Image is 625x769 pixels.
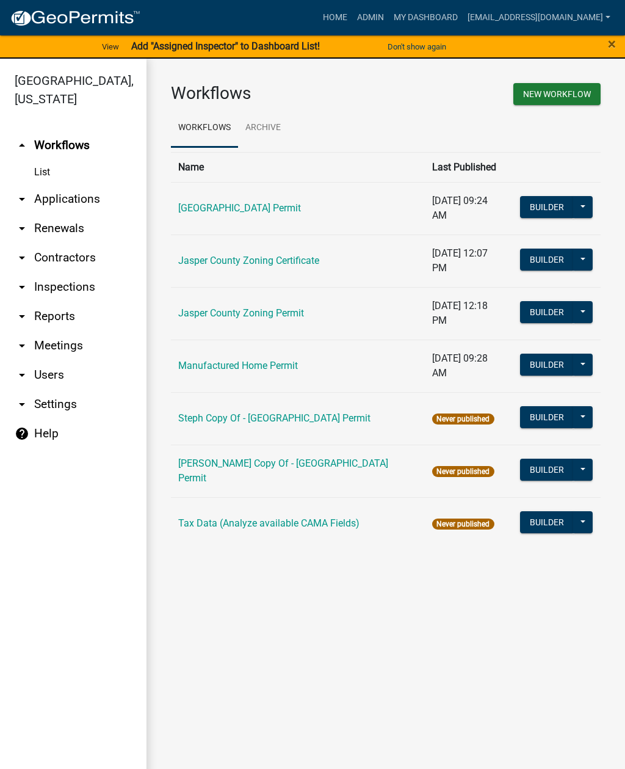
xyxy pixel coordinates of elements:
[178,360,298,371] a: Manufactured Home Permit
[432,300,488,326] span: [DATE] 12:18 PM
[178,307,304,319] a: Jasper County Zoning Permit
[513,83,601,105] button: New Workflow
[15,192,29,206] i: arrow_drop_down
[15,426,29,441] i: help
[425,152,512,182] th: Last Published
[178,517,359,529] a: Tax Data (Analyze available CAMA Fields)
[463,6,615,29] a: [EMAIL_ADDRESS][DOMAIN_NAME]
[15,138,29,153] i: arrow_drop_up
[15,280,29,294] i: arrow_drop_down
[178,457,388,484] a: [PERSON_NAME] Copy Of - [GEOGRAPHIC_DATA] Permit
[520,301,574,323] button: Builder
[238,109,288,148] a: Archive
[389,6,463,29] a: My Dashboard
[171,152,425,182] th: Name
[520,511,574,533] button: Builder
[432,519,494,530] span: Never published
[432,414,494,425] span: Never published
[178,412,370,424] a: Steph Copy Of - [GEOGRAPHIC_DATA] Permit
[171,109,238,148] a: Workflows
[432,466,494,477] span: Never published
[15,368,29,382] i: arrow_drop_down
[383,37,451,57] button: Don't show again
[178,202,301,214] a: [GEOGRAPHIC_DATA] Permit
[15,338,29,353] i: arrow_drop_down
[171,83,377,104] h3: Workflows
[432,352,488,379] span: [DATE] 09:28 AM
[608,37,616,51] button: Close
[15,250,29,265] i: arrow_drop_down
[432,247,488,274] span: [DATE] 12:07 PM
[97,37,124,57] a: View
[432,195,488,221] span: [DATE] 09:24 AM
[520,196,574,218] button: Builder
[131,40,320,52] strong: Add "Assigned Inspector" to Dashboard List!
[520,249,574,271] button: Builder
[352,6,389,29] a: Admin
[178,255,319,266] a: Jasper County Zoning Certificate
[608,35,616,53] span: ×
[15,221,29,236] i: arrow_drop_down
[15,309,29,324] i: arrow_drop_down
[520,459,574,481] button: Builder
[520,354,574,376] button: Builder
[318,6,352,29] a: Home
[15,397,29,412] i: arrow_drop_down
[520,406,574,428] button: Builder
